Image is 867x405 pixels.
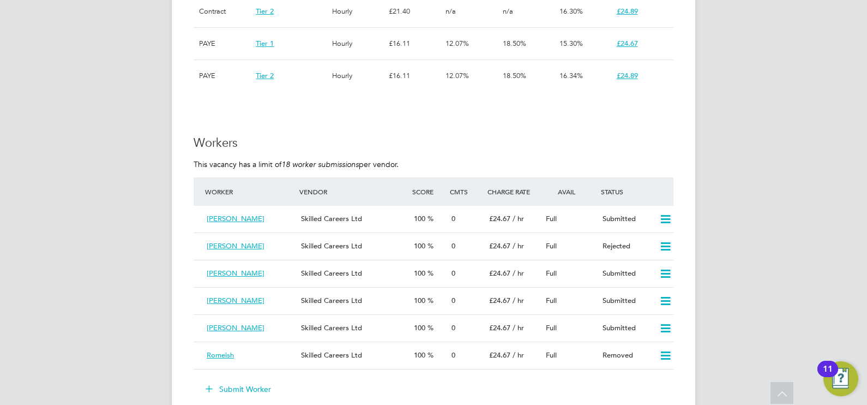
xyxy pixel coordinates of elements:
span: 12.07% [445,39,469,48]
div: 11 [823,369,833,383]
span: Skilled Careers Ltd [301,296,362,305]
span: £24.89 [617,7,638,16]
span: 18.50% [503,71,526,80]
span: £24.67 [489,241,510,251]
span: £24.67 [489,214,510,223]
div: Avail [541,182,598,201]
span: 15.30% [559,39,583,48]
span: Skilled Careers Ltd [301,214,362,223]
span: 16.30% [559,7,583,16]
em: 18 worker submissions [281,159,359,169]
span: 16.34% [559,71,583,80]
span: Tier 2 [256,71,274,80]
div: Submitted [598,319,655,337]
span: / hr [513,350,524,360]
span: / hr [513,296,524,305]
div: Hourly [329,60,386,92]
span: 100 [414,350,425,360]
div: £16.11 [386,60,443,92]
div: Cmts [447,182,485,201]
span: Full [546,241,557,251]
span: Skilled Careers Ltd [301,241,362,251]
span: Full [546,214,557,223]
span: £24.67 [489,323,510,332]
span: 0 [451,296,455,305]
span: 100 [414,269,425,278]
span: Full [546,296,557,305]
span: Skilled Careers Ltd [301,323,362,332]
span: / hr [513,323,524,332]
p: This vacancy has a limit of per vendor. [194,159,673,169]
span: [PERSON_NAME] [207,323,264,332]
span: 12.07% [445,71,469,80]
span: 0 [451,241,455,251]
span: 18.50% [503,39,526,48]
button: Open Resource Center, 11 new notifications [823,361,858,396]
span: n/a [445,7,456,16]
span: 0 [451,269,455,278]
span: £24.67 [489,350,510,360]
span: [PERSON_NAME] [207,214,264,223]
div: Submitted [598,210,655,228]
span: Skilled Careers Ltd [301,269,362,278]
span: Full [546,269,557,278]
span: [PERSON_NAME] [207,241,264,251]
span: 0 [451,323,455,332]
span: Tier 2 [256,7,274,16]
span: n/a [503,7,513,16]
div: £16.11 [386,28,443,59]
span: / hr [513,214,524,223]
div: PAYE [196,60,253,92]
div: PAYE [196,28,253,59]
span: 100 [414,323,425,332]
span: £24.67 [617,39,638,48]
span: 100 [414,241,425,251]
div: Rejected [598,237,655,255]
span: 100 [414,296,425,305]
span: Skilled Careers Ltd [301,350,362,360]
span: / hr [513,269,524,278]
div: Submitted [598,265,655,283]
div: Charge Rate [485,182,541,201]
div: Submitted [598,292,655,310]
span: Full [546,323,557,332]
span: / hr [513,241,524,251]
span: Tier 1 [256,39,274,48]
span: Full [546,350,557,360]
div: Removed [598,347,655,365]
span: [PERSON_NAME] [207,296,264,305]
span: Romeish [207,350,234,360]
div: Status [598,182,673,201]
div: Hourly [329,28,386,59]
span: 0 [451,214,455,223]
div: Score [410,182,447,201]
span: £24.89 [617,71,638,80]
span: [PERSON_NAME] [207,269,264,278]
span: 0 [451,350,455,360]
h3: Workers [194,135,673,151]
span: £24.67 [489,296,510,305]
button: Submit Worker [198,380,280,398]
div: Vendor [297,182,410,201]
div: Worker [202,182,297,201]
span: £24.67 [489,269,510,278]
span: 100 [414,214,425,223]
